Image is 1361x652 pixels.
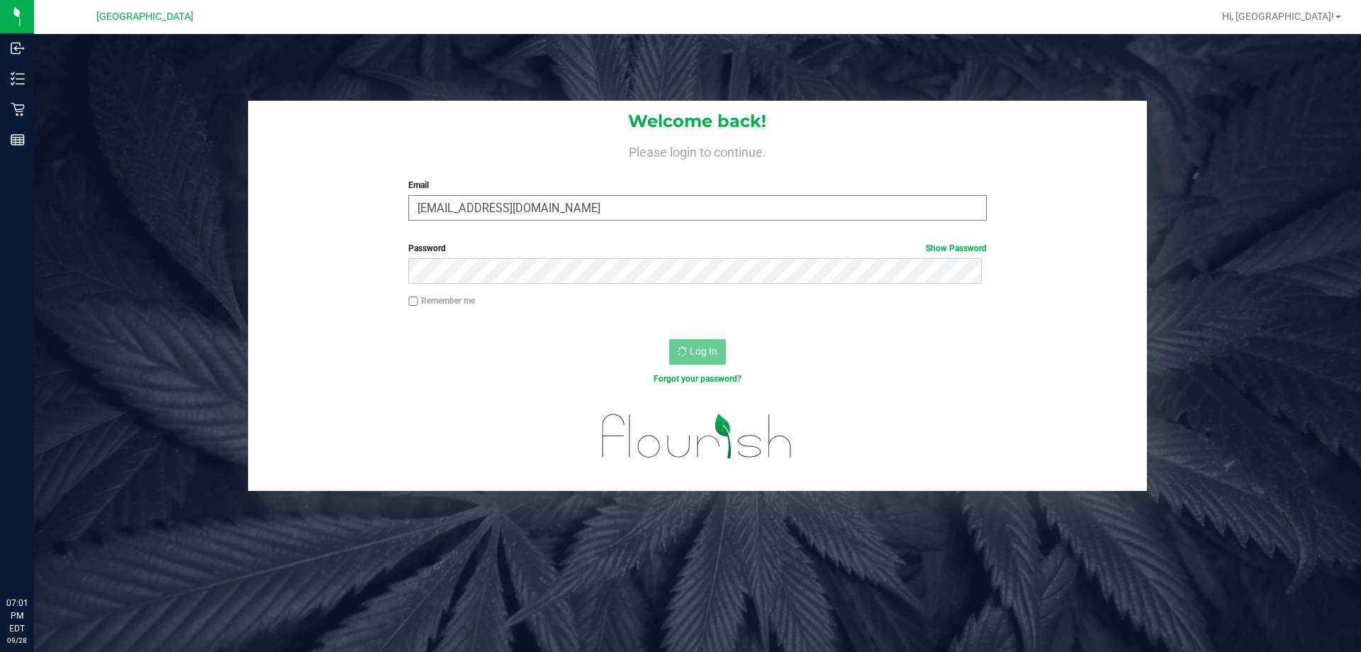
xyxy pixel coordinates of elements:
[1222,11,1334,22] span: Hi, [GEOGRAPHIC_DATA]!
[669,339,726,365] button: Log In
[11,41,25,55] inline-svg: Inbound
[408,179,986,192] label: Email
[248,142,1147,159] h4: Please login to continue.
[408,243,446,253] span: Password
[6,635,28,646] p: 09/28
[11,102,25,116] inline-svg: Retail
[6,597,28,635] p: 07:01 PM EDT
[96,11,194,23] span: [GEOGRAPHIC_DATA]
[11,72,25,86] inline-svg: Inventory
[690,346,717,357] span: Log In
[926,243,987,253] a: Show Password
[585,400,810,473] img: flourish_logo.svg
[408,297,418,306] input: Remember me
[654,374,741,384] a: Forgot your password?
[248,112,1147,131] h1: Welcome back!
[11,133,25,147] inline-svg: Reports
[408,294,475,307] label: Remember me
